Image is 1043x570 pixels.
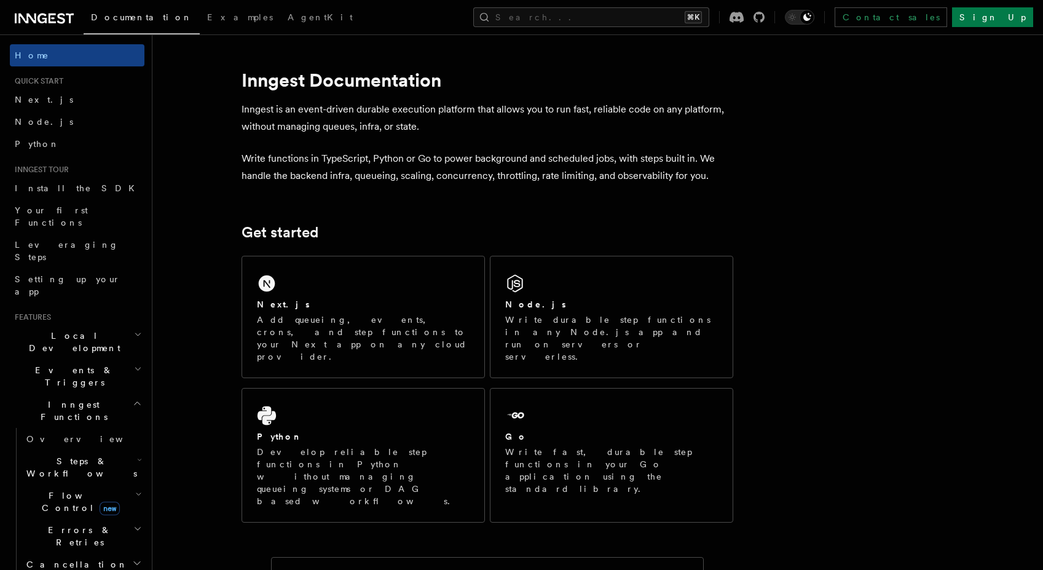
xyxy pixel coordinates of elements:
a: Node.jsWrite durable step functions in any Node.js app and run on servers or serverless. [490,256,733,378]
span: Flow Control [22,489,135,514]
a: Overview [22,428,144,450]
span: Next.js [15,95,73,105]
button: Errors & Retries [22,519,144,553]
button: Inngest Functions [10,394,144,428]
h2: Node.js [505,298,566,311]
a: Your first Functions [10,199,144,234]
span: Quick start [10,76,63,86]
a: Leveraging Steps [10,234,144,268]
span: Node.js [15,117,73,127]
span: Setting up your app [15,274,120,296]
a: Examples [200,4,280,33]
span: Overview [26,434,153,444]
a: Home [10,44,144,66]
p: Write fast, durable step functions in your Go application using the standard library. [505,446,718,495]
span: Steps & Workflows [22,455,137,480]
p: Inngest is an event-driven durable execution platform that allows you to run fast, reliable code ... [242,101,733,135]
a: Node.js [10,111,144,133]
span: Documentation [91,12,192,22]
p: Write functions in TypeScript, Python or Go to power background and scheduled jobs, with steps bu... [242,150,733,184]
a: Documentation [84,4,200,34]
p: Develop reliable step functions in Python without managing queueing systems or DAG based workflows. [257,446,470,507]
span: Leveraging Steps [15,240,119,262]
button: Search...⌘K [473,7,709,27]
a: PythonDevelop reliable step functions in Python without managing queueing systems or DAG based wo... [242,388,485,523]
a: Sign Up [952,7,1033,27]
span: Examples [207,12,273,22]
span: Install the SDK [15,183,142,193]
p: Add queueing, events, crons, and step functions to your Next app on any cloud provider. [257,314,470,363]
span: Home [15,49,49,61]
span: Events & Triggers [10,364,134,389]
a: AgentKit [280,4,360,33]
a: Install the SDK [10,177,144,199]
h1: Inngest Documentation [242,69,733,91]
p: Write durable step functions in any Node.js app and run on servers or serverless. [505,314,718,363]
span: Inngest Functions [10,398,133,423]
span: AgentKit [288,12,353,22]
span: Local Development [10,330,134,354]
span: Errors & Retries [22,524,133,548]
a: GoWrite fast, durable step functions in your Go application using the standard library. [490,388,733,523]
button: Events & Triggers [10,359,144,394]
span: Features [10,312,51,322]
a: Get started [242,224,318,241]
a: Setting up your app [10,268,144,303]
span: Python [15,139,60,149]
h2: Python [257,430,302,443]
span: new [100,502,120,515]
kbd: ⌘K [685,11,702,23]
h2: Next.js [257,298,310,311]
a: Python [10,133,144,155]
button: Local Development [10,325,144,359]
span: Inngest tour [10,165,69,175]
a: Next.js [10,89,144,111]
button: Steps & Workflows [22,450,144,485]
button: Flow Controlnew [22,485,144,519]
a: Contact sales [835,7,947,27]
button: Toggle dark mode [785,10,814,25]
a: Next.jsAdd queueing, events, crons, and step functions to your Next app on any cloud provider. [242,256,485,378]
span: Your first Functions [15,205,88,228]
h2: Go [505,430,527,443]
